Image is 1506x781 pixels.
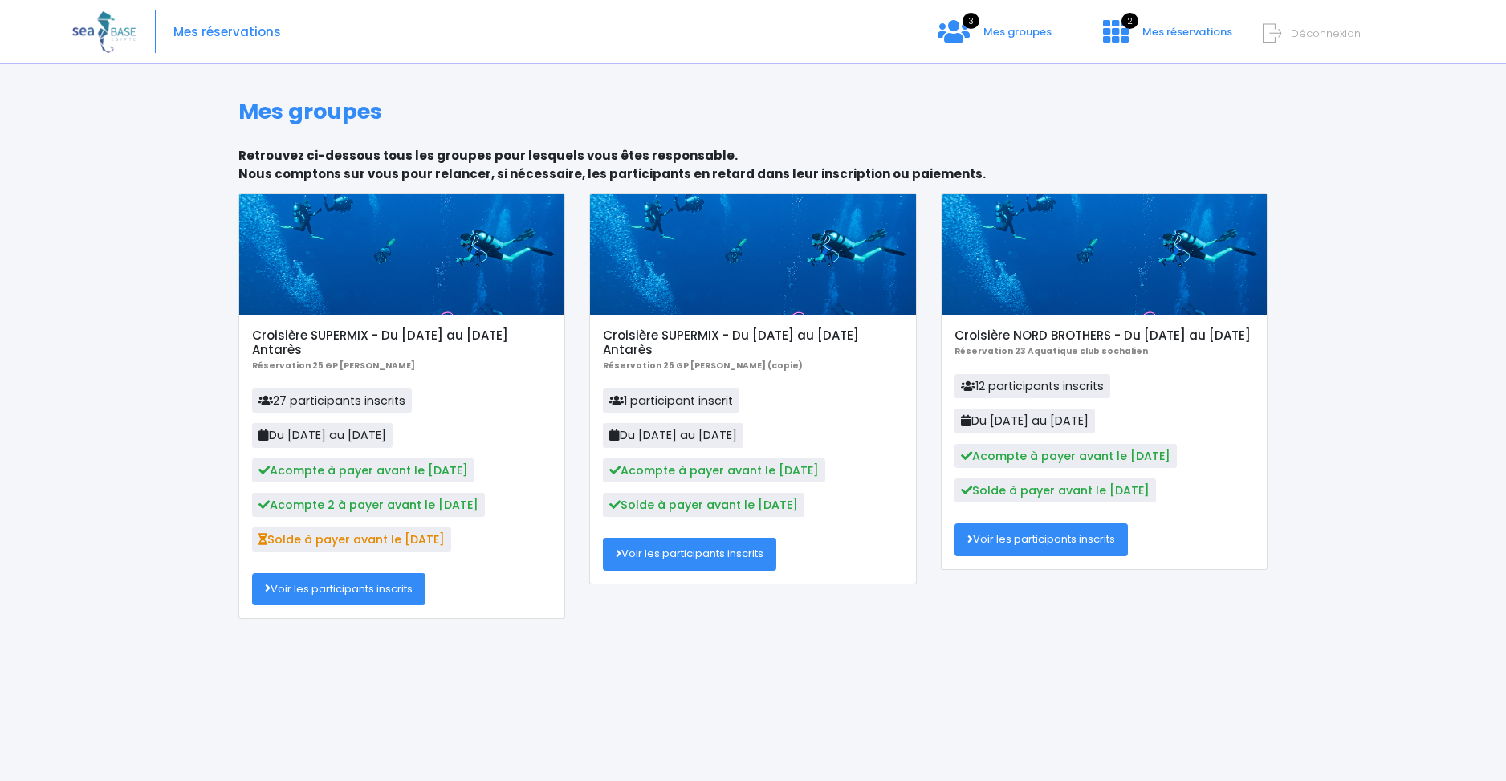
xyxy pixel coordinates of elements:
span: Acompte à payer avant le [DATE] [954,444,1177,468]
span: 1 participant inscrit [603,388,739,413]
span: Du [DATE] au [DATE] [954,409,1095,433]
a: 3 Mes groupes [925,30,1064,45]
span: 27 participants inscrits [252,388,412,413]
span: Acompte à payer avant le [DATE] [252,458,474,482]
p: Retrouvez ci-dessous tous les groupes pour lesquels vous êtes responsable. Nous comptons sur vous... [238,147,1268,183]
h5: Croisière NORD BROTHERS - Du [DATE] au [DATE] [954,328,1254,343]
a: Voir les participants inscrits [252,573,425,605]
h5: Croisière SUPERMIX - Du [DATE] au [DATE] Antarès [603,328,902,357]
span: Mes groupes [983,24,1052,39]
span: Déconnexion [1291,26,1361,41]
a: Voir les participants inscrits [954,523,1128,555]
span: Acompte à payer avant le [DATE] [603,458,825,482]
b: Réservation 25 GP [PERSON_NAME] (copie) [603,360,803,372]
span: 3 [963,13,979,29]
b: Réservation 23 Aquatique club sochalien [954,345,1148,357]
span: 12 participants inscrits [954,374,1110,398]
span: 2 [1121,13,1138,29]
b: Réservation 25 GP [PERSON_NAME] [252,360,415,372]
a: 2 Mes réservations [1090,30,1242,45]
span: Du [DATE] au [DATE] [603,423,743,447]
span: Acompte 2 à payer avant le [DATE] [252,493,485,517]
span: Solde à payer avant le [DATE] [252,527,451,551]
span: Mes réservations [1142,24,1232,39]
span: Du [DATE] au [DATE] [252,423,393,447]
a: Voir les participants inscrits [603,538,776,570]
h5: Croisière SUPERMIX - Du [DATE] au [DATE] Antarès [252,328,552,357]
h1: Mes groupes [238,99,1268,124]
span: Solde à payer avant le [DATE] [603,493,804,517]
span: Solde à payer avant le [DATE] [954,478,1156,502]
